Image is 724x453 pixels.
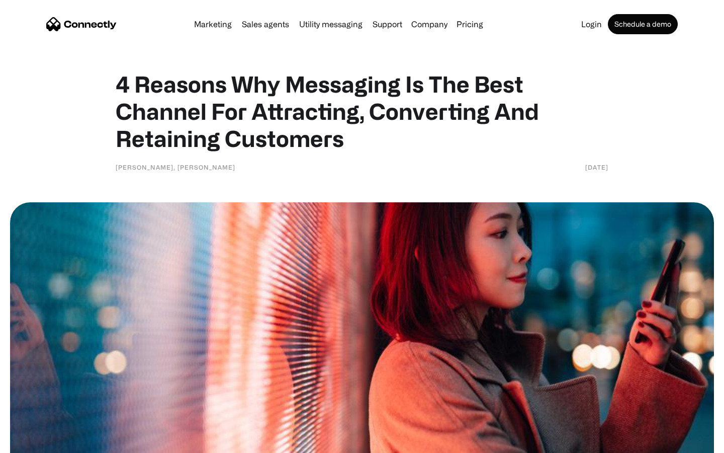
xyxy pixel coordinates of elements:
a: Marketing [190,20,236,28]
h1: 4 Reasons Why Messaging Is The Best Channel For Attracting, Converting And Retaining Customers [116,70,608,152]
a: Sales agents [238,20,293,28]
a: Utility messaging [295,20,367,28]
a: Login [577,20,606,28]
ul: Language list [20,435,60,449]
a: Support [369,20,406,28]
div: [DATE] [585,162,608,172]
a: Pricing [452,20,487,28]
aside: Language selected: English [10,435,60,449]
a: Schedule a demo [608,14,678,34]
div: [PERSON_NAME], [PERSON_NAME] [116,162,235,172]
div: Company [411,17,447,31]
